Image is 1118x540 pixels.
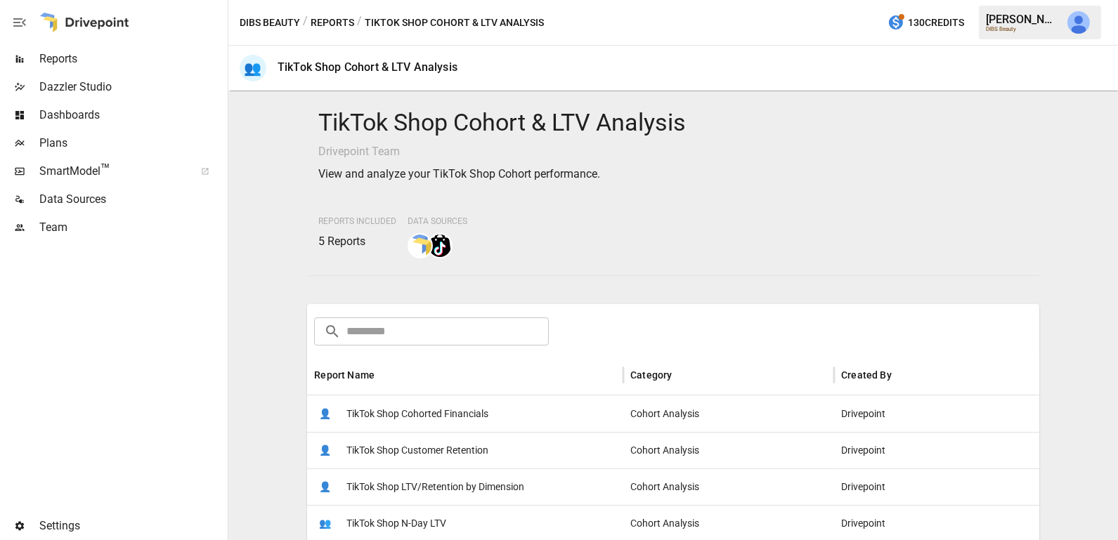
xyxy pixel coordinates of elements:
[376,365,396,385] button: Sort
[240,14,300,32] button: DIBS Beauty
[39,51,225,67] span: Reports
[318,233,396,250] p: 5 Reports
[623,468,834,505] div: Cohort Analysis
[39,219,225,236] span: Team
[908,14,964,32] span: 130 Credits
[357,14,362,32] div: /
[314,476,335,497] span: 👤
[318,108,1028,138] h4: TikTok Shop Cohort & LTV Analysis
[834,395,1045,432] div: Drivepoint
[893,365,913,385] button: Sort
[318,143,1028,160] p: Drivepoint Team
[240,55,266,81] div: 👥
[1067,11,1090,34] img: Julie Wilton
[409,235,431,257] img: smart model
[986,13,1059,26] div: [PERSON_NAME]
[39,163,186,180] span: SmartModel
[674,365,694,385] button: Sort
[314,440,335,461] span: 👤
[346,396,488,432] span: TikTok Shop Cohorted Financials
[39,79,225,96] span: Dazzler Studio
[39,107,225,124] span: Dashboards
[841,369,892,381] div: Created By
[986,26,1059,32] div: DIBS Beauty
[311,14,354,32] button: Reports
[39,518,225,534] span: Settings
[314,403,335,424] span: 👤
[318,166,1028,183] p: View and analyze your TikTok Shop Cohort performance.
[100,161,110,178] span: ™
[408,216,467,226] span: Data Sources
[346,433,488,468] span: TikTok Shop Customer Retention
[303,14,308,32] div: /
[318,216,396,226] span: Reports Included
[429,235,451,257] img: tiktok
[1059,3,1098,42] button: Julie Wilton
[834,432,1045,468] div: Drivepoint
[630,369,672,381] div: Category
[314,513,335,534] span: 👥
[39,191,225,208] span: Data Sources
[39,135,225,152] span: Plans
[834,468,1045,505] div: Drivepoint
[623,395,834,432] div: Cohort Analysis
[278,60,457,74] div: TikTok Shop Cohort & LTV Analysis
[314,369,375,381] div: Report Name
[623,432,834,468] div: Cohort Analysis
[882,10,970,36] button: 130Credits
[346,469,524,505] span: TikTok Shop LTV/Retention by Dimension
